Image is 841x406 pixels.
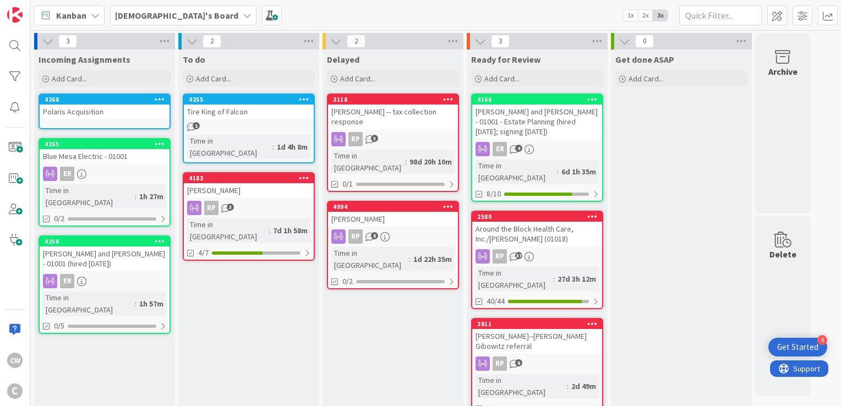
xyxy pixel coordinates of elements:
div: Time in [GEOGRAPHIC_DATA] [331,247,409,271]
div: 4258 [45,238,170,245]
span: 37 [515,252,522,259]
div: [PERSON_NAME] -- tax collection response [328,105,458,129]
span: : [557,166,559,178]
div: RP [328,132,458,146]
div: 2580 [472,212,602,222]
span: Get done ASAP [615,54,674,65]
div: [PERSON_NAME] [184,183,314,197]
span: 2 [347,35,365,48]
div: 4255Tire King of Falcon [184,95,314,119]
div: RP [493,356,507,371]
div: 4 [817,335,827,345]
span: : [135,298,136,310]
div: RP [472,356,602,371]
div: 4258[PERSON_NAME] and [PERSON_NAME] - 01001 (hired [DATE]) [40,237,170,271]
span: Add Card... [196,74,231,84]
div: 6d 1h 35m [559,166,599,178]
div: Time in [GEOGRAPHIC_DATA] [187,135,272,159]
div: 4094[PERSON_NAME] [328,202,458,226]
div: Time in [GEOGRAPHIC_DATA] [43,292,135,316]
div: Blue Mesa Electric - 01001 [40,149,170,163]
span: 0 [635,35,654,48]
b: [DEMOGRAPHIC_DATA]'s Board [115,10,238,21]
div: 7d 1h 58m [270,224,310,237]
div: 1h 27m [136,190,166,202]
div: 4166[PERSON_NAME] and [PERSON_NAME] - 01001 - Estate Planning (hired [DATE]; signing [DATE]) [472,95,602,139]
div: 27d 3h 12m [555,273,599,285]
div: 4255 [184,95,314,105]
span: 3 [371,135,378,142]
span: : [409,253,411,265]
div: ER [493,142,507,156]
div: RP [348,229,363,244]
span: : [272,141,274,153]
div: [PERSON_NAME]--[PERSON_NAME] Gibowitz referral [472,329,602,353]
span: 8 [515,359,522,366]
div: 2580 [477,213,602,221]
span: : [135,190,136,202]
span: 3 [58,35,77,48]
div: ER [40,167,170,181]
div: Around the Block Health Care, Inc./[PERSON_NAME] (01018) [472,222,602,246]
span: 1 [193,122,200,129]
div: 4255 [189,96,314,103]
div: Delete [769,248,796,261]
span: 3 [491,35,510,48]
span: 4/7 [198,247,209,259]
div: 3811 [477,320,602,328]
div: 4166 [472,95,602,105]
div: [PERSON_NAME] [328,212,458,226]
span: Add Card... [629,74,664,84]
span: 3 [227,204,234,211]
div: RP [328,229,458,244]
span: Delayed [327,54,359,65]
div: Archive [768,65,798,78]
div: Tire King of Falcon [184,105,314,119]
div: RP [493,249,507,264]
span: : [405,156,407,168]
span: Add Card... [484,74,520,84]
span: : [567,380,569,392]
div: Time in [GEOGRAPHIC_DATA] [476,267,553,291]
span: Support [23,2,50,15]
div: 3118[PERSON_NAME] -- tax collection response [328,95,458,129]
div: ER [472,142,602,156]
div: 3811 [472,319,602,329]
div: 1d 22h 35m [411,253,455,265]
span: 0/2 [342,276,353,287]
div: ER [60,167,74,181]
div: 4094 [333,203,458,211]
div: 4265Blue Mesa Electric - 01001 [40,139,170,163]
input: Quick Filter... [679,6,762,25]
span: : [269,224,270,237]
div: 3118 [328,95,458,105]
div: Open Get Started checklist, remaining modules: 4 [768,338,827,356]
div: 4268 [45,96,170,103]
div: Time in [GEOGRAPHIC_DATA] [331,150,405,174]
div: ER [60,274,74,288]
div: 4183[PERSON_NAME] [184,173,314,197]
div: 3118 [333,96,458,103]
img: Visit kanbanzone.com [7,7,23,23]
div: 4183 [189,174,314,182]
div: 4183 [184,173,314,183]
span: 0/2 [54,213,64,224]
div: RP [184,201,314,215]
span: Add Card... [340,74,375,84]
span: 8/10 [487,188,501,200]
span: 0/1 [342,178,353,190]
div: C [7,383,23,399]
div: 4268 [40,95,170,105]
span: : [553,273,555,285]
div: Polaris Acquisition [40,105,170,119]
div: Get Started [777,342,818,353]
div: 1h 57m [136,298,166,310]
div: 4265 [40,139,170,149]
span: 8 [371,232,378,239]
div: Time in [GEOGRAPHIC_DATA] [187,218,269,243]
div: 4268Polaris Acquisition [40,95,170,119]
span: Kanban [56,9,86,22]
div: 2580Around the Block Health Care, Inc./[PERSON_NAME] (01018) [472,212,602,246]
div: CW [7,353,23,368]
div: [PERSON_NAME] and [PERSON_NAME] - 01001 - Estate Planning (hired [DATE]; signing [DATE]) [472,105,602,139]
